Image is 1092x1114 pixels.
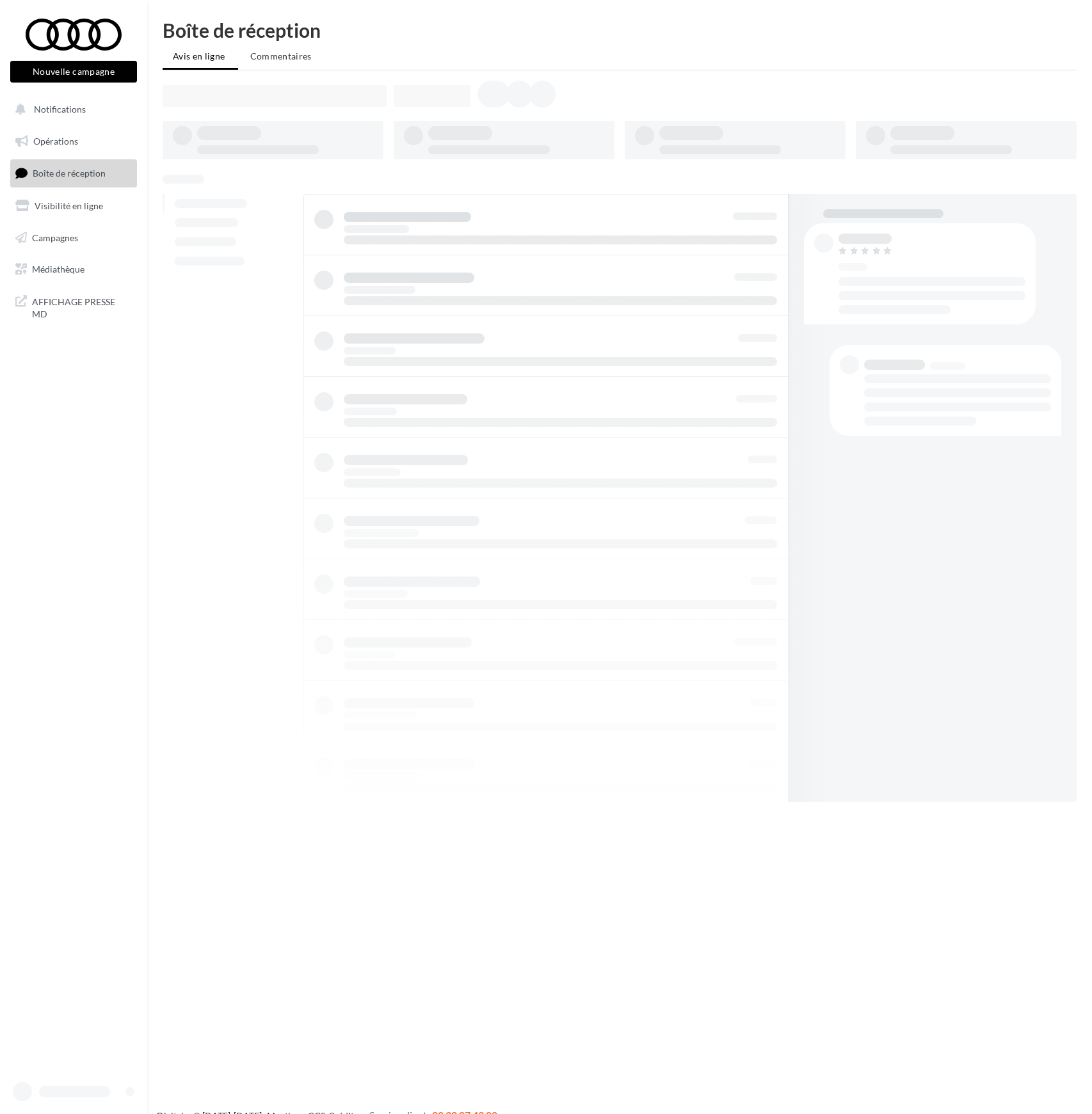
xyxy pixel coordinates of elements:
[32,232,78,243] span: Campagnes
[8,128,140,155] a: Opérations
[8,225,140,251] a: Campagnes
[32,264,84,275] span: Médiathèque
[163,20,1077,40] div: Boîte de réception
[8,96,134,123] button: Notifications
[35,200,103,211] span: Visibilité en ligne
[33,136,78,147] span: Opérations
[8,256,140,283] a: Médiathèque
[10,61,137,83] button: Nouvelle campagne
[8,288,140,326] a: AFFICHAGE PRESSE MD
[34,104,86,115] span: Notifications
[32,293,132,321] span: AFFICHAGE PRESSE MD
[33,168,106,179] span: Boîte de réception
[250,51,312,61] span: Commentaires
[8,159,140,187] a: Boîte de réception
[8,193,140,219] a: Visibilité en ligne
